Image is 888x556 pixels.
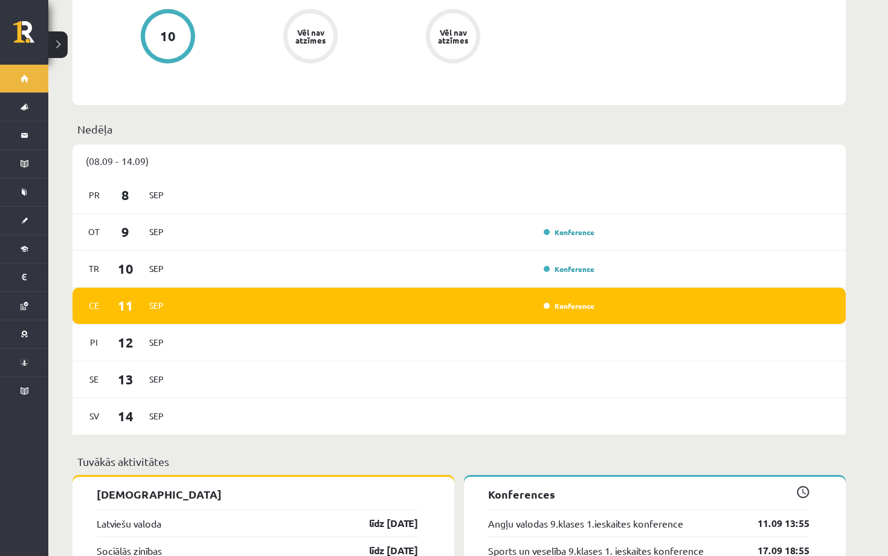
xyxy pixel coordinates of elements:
[544,301,594,311] a: Konference
[382,9,524,66] a: Vēl nav atzīmes
[144,370,169,389] span: Sep
[160,30,176,43] div: 10
[13,21,48,51] a: Rīgas 1. Tālmācības vidusskola
[107,369,144,389] span: 13
[488,516,683,531] a: Angļu valodas 9.klases 1.ieskaites konference
[144,186,169,204] span: Sep
[107,332,144,352] span: 12
[144,296,169,315] span: Sep
[77,121,841,137] p: Nedēļa
[544,264,594,274] a: Konference
[97,516,161,531] a: Latviešu valoda
[107,259,144,279] span: 10
[107,406,144,426] span: 14
[107,222,144,242] span: 9
[294,28,327,44] div: Vēl nav atzīmes
[436,28,470,44] div: Vēl nav atzīmes
[739,516,809,531] a: 11.09 13:55
[488,486,809,502] p: Konferences
[82,407,107,425] span: Sv
[144,259,169,278] span: Sep
[82,222,107,241] span: Ot
[77,453,841,470] p: Tuvākās aktivitātes
[348,516,418,531] a: līdz [DATE]
[239,9,382,66] a: Vēl nav atzīmes
[82,259,107,278] span: Tr
[97,486,418,502] p: [DEMOGRAPHIC_DATA]
[107,185,144,205] span: 8
[544,227,594,237] a: Konference
[144,222,169,241] span: Sep
[82,370,107,389] span: Se
[144,407,169,425] span: Sep
[97,9,239,66] a: 10
[82,296,107,315] span: Ce
[82,186,107,204] span: Pr
[72,144,846,177] div: (08.09 - 14.09)
[82,333,107,352] span: Pi
[144,333,169,352] span: Sep
[107,296,144,315] span: 11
